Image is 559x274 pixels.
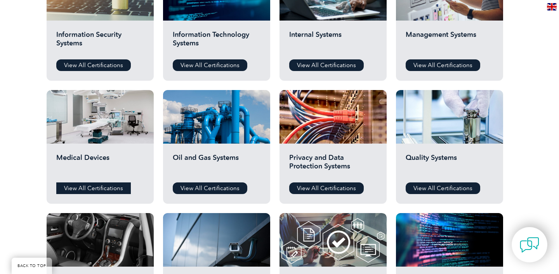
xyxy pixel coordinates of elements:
a: View All Certifications [406,59,480,71]
a: View All Certifications [289,182,364,194]
h2: Management Systems [406,30,493,54]
img: en [547,3,557,10]
h2: Internal Systems [289,30,377,54]
a: BACK TO TOP [12,258,52,274]
img: contact-chat.png [520,235,539,255]
a: View All Certifications [173,182,247,194]
h2: Quality Systems [406,153,493,177]
a: View All Certifications [56,59,131,71]
a: View All Certifications [56,182,131,194]
h2: Medical Devices [56,153,144,177]
h2: Information Security Systems [56,30,144,54]
h2: Oil and Gas Systems [173,153,260,177]
a: View All Certifications [289,59,364,71]
a: View All Certifications [173,59,247,71]
h2: Privacy and Data Protection Systems [289,153,377,177]
a: View All Certifications [406,182,480,194]
h2: Information Technology Systems [173,30,260,54]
